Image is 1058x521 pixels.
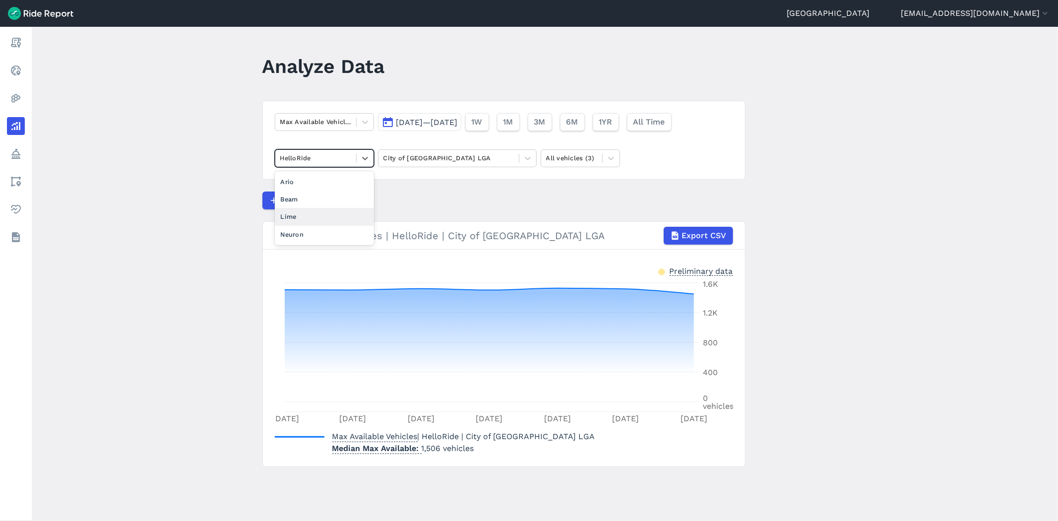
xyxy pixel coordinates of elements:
[534,116,546,128] span: 3M
[476,414,502,423] tspan: [DATE]
[339,414,366,423] tspan: [DATE]
[633,116,665,128] span: All Time
[262,53,385,80] h1: Analyze Data
[664,227,733,245] button: Export CSV
[275,227,733,245] div: Max Available Vehicles | HelloRide | City of [GEOGRAPHIC_DATA] LGA
[593,113,619,131] button: 1YR
[599,116,613,128] span: 1YR
[703,401,734,411] tspan: vehicles
[7,117,25,135] a: Analyze
[703,368,718,377] tspan: 400
[528,113,552,131] button: 3M
[332,441,422,454] span: Median Max Available
[465,113,489,131] button: 1W
[275,191,374,208] div: Beam
[7,89,25,107] a: Heatmaps
[275,226,374,243] div: Neuron
[787,7,870,19] a: [GEOGRAPHIC_DATA]
[8,7,73,20] img: Ride Report
[901,7,1050,19] button: [EMAIL_ADDRESS][DOMAIN_NAME]
[703,338,718,347] tspan: 800
[627,113,672,131] button: All Time
[275,208,374,225] div: Lime
[497,113,520,131] button: 1M
[703,393,708,403] tspan: 0
[703,308,718,318] tspan: 1.2K
[560,113,585,131] button: 6M
[378,113,461,131] button: [DATE]—[DATE]
[332,443,595,455] p: 1,506 vehicles
[262,192,354,209] button: Compare Metrics
[7,200,25,218] a: Health
[682,230,727,242] span: Export CSV
[7,228,25,246] a: Datasets
[703,279,718,289] tspan: 1.6K
[7,145,25,163] a: Policy
[612,414,639,423] tspan: [DATE]
[544,414,571,423] tspan: [DATE]
[670,265,733,276] div: Preliminary data
[566,116,578,128] span: 6M
[332,432,595,441] span: | HelloRide | City of [GEOGRAPHIC_DATA] LGA
[472,116,483,128] span: 1W
[396,118,458,127] span: [DATE]—[DATE]
[681,414,707,423] tspan: [DATE]
[332,429,418,442] span: Max Available Vehicles
[7,34,25,52] a: Report
[7,62,25,79] a: Realtime
[272,414,299,423] tspan: [DATE]
[408,414,435,423] tspan: [DATE]
[275,173,374,191] div: Ario
[503,116,513,128] span: 1M
[7,173,25,191] a: Areas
